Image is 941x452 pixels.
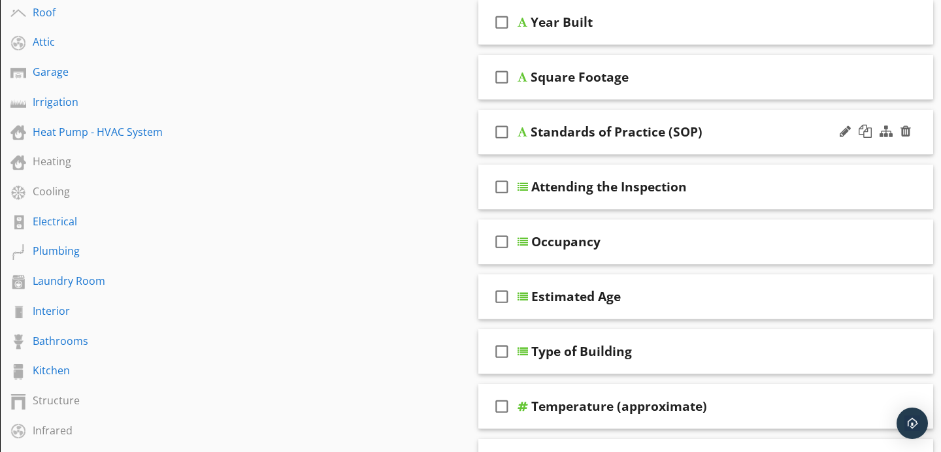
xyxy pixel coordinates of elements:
div: Attic [33,34,173,50]
div: Interior [33,303,173,319]
i: check_box_outline_blank [491,61,512,93]
div: Irrigation [33,94,173,110]
div: Attending the Inspection [531,179,687,195]
div: Electrical [33,214,173,229]
i: check_box_outline_blank [491,171,512,202]
div: Infrared [33,423,173,438]
div: Year Built [531,14,593,30]
div: Cooling [33,184,173,199]
div: Square Footage [531,69,629,85]
div: Type of Building [531,344,632,359]
div: Bathrooms [33,333,173,349]
div: Structure [33,393,173,408]
div: Plumbing [33,243,173,259]
div: Occupancy [531,234,601,250]
i: check_box_outline_blank [491,116,512,148]
div: Heating [33,153,173,169]
i: check_box_outline_blank [491,391,512,422]
div: Open Intercom Messenger [897,408,928,439]
i: check_box_outline_blank [491,7,512,38]
div: Standards of Practice (SOP) [531,124,702,140]
i: check_box_outline_blank [491,281,512,312]
div: Estimated Age [531,289,621,304]
div: Kitchen [33,363,173,378]
div: Laundry Room [33,273,173,289]
i: check_box_outline_blank [491,226,512,257]
div: Garage [33,64,173,80]
div: Roof [33,5,173,20]
div: Temperature (approximate) [531,398,707,414]
div: Heat Pump - HVAC System [33,124,173,140]
i: check_box_outline_blank [491,336,512,367]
